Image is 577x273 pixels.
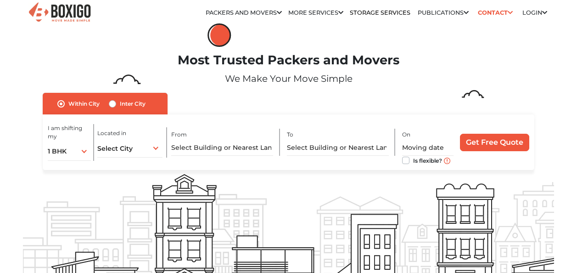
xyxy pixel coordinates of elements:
[97,129,126,137] label: Located in
[444,158,450,164] img: move_date_info
[350,9,410,16] a: Storage Services
[206,9,282,16] a: Packers and Movers
[23,72,554,85] p: We Make Your Move Simple
[418,9,469,16] a: Publications
[522,9,547,16] a: Login
[171,131,187,139] label: From
[402,140,454,156] input: Moving date
[171,140,273,156] input: Select Building or Nearest Landmark
[287,131,293,139] label: To
[23,53,554,68] h1: Most Trusted Packers and Movers
[48,147,67,155] span: 1 BHK
[288,9,343,16] a: More services
[413,155,442,165] label: Is flexible?
[475,6,516,20] a: Contact
[460,134,529,151] input: Get Free Quote
[97,144,133,153] span: Select City
[287,140,389,156] input: Select Building or Nearest Landmark
[28,1,92,24] img: Boxigo
[48,124,91,141] label: I am shifting my
[120,98,146,109] label: Inter City
[68,98,100,109] label: Within City
[402,131,410,139] label: On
